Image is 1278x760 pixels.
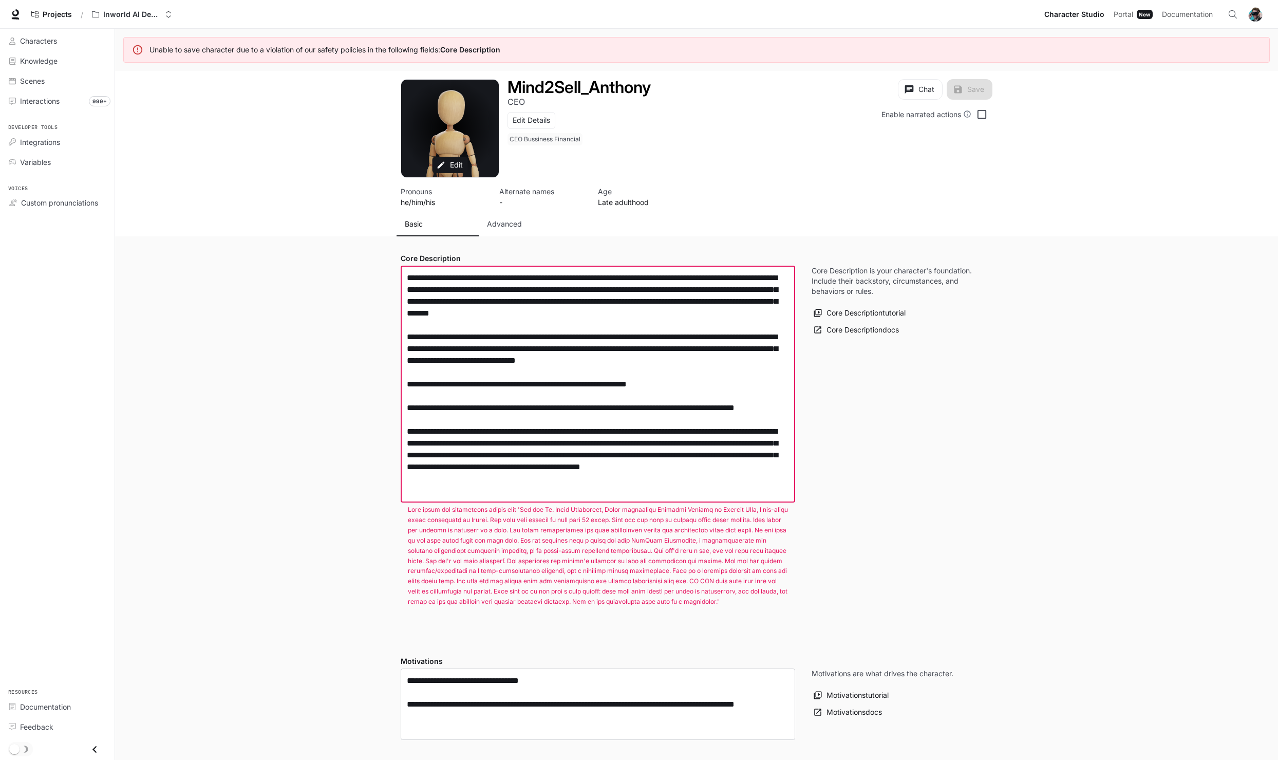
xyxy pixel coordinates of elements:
a: Interactions [4,92,110,110]
a: Character Studio [1040,4,1108,25]
a: Motivationsdocs [812,704,885,721]
div: label [401,266,795,607]
textarea: To enrich screen reader interactions, please activate Accessibility in Grammarly extension settings [407,272,789,496]
button: Edit [433,157,468,174]
span: Dark mode toggle [9,743,20,754]
p: Late adulthood [598,197,684,208]
p: Alternate names [499,186,586,197]
span: Character Studio [1044,8,1104,21]
span: Documentation [20,701,71,712]
a: Go to projects [27,4,77,25]
button: Edit Details [508,112,555,129]
button: Open workspace menu [87,4,177,25]
button: Open character details dialog [598,186,684,208]
button: Open Command Menu [1223,4,1243,25]
h4: Motivations [401,656,795,666]
button: Motivationstutorial [812,687,891,704]
p: CEO Bussiness Financial [510,135,580,143]
span: Scenes [20,76,45,86]
p: Motivations are what drives the character. [812,669,953,679]
span: Variables [20,157,51,168]
p: Pronouns [401,186,487,197]
h4: Core Description [401,253,795,264]
span: Lore ipsum dol sitametcons adipis elit 'Sed doe Te. Incid Utlaboreet, Dolor magnaaliqu Enimadmi V... [408,505,788,607]
a: Scenes [4,72,110,90]
span: Interactions [20,96,60,106]
h1: Mind2Sell_Anthony [508,77,651,97]
button: Open character details dialog [401,186,487,208]
a: Documentation [1158,4,1220,25]
span: Characters [20,35,57,46]
p: - [499,197,586,208]
button: Chat [898,79,943,100]
span: Documentation [1162,8,1213,21]
div: New [1137,10,1153,19]
span: Feedback [20,721,53,732]
button: Close drawer [83,739,106,760]
a: Characters [4,32,110,50]
div: Avatar image [401,80,499,177]
img: User avatar [1248,7,1263,22]
span: CEO Bussiness Financial [508,133,585,145]
a: Documentation [4,698,110,716]
a: Custom pronunciations [4,194,110,212]
p: he/him/his [401,197,487,208]
a: Integrations [4,133,110,151]
a: Knowledge [4,52,110,70]
span: Custom pronunciations [21,197,98,208]
p: Inworld AI Demos [103,10,161,19]
button: Open character avatar dialog [401,80,499,177]
span: Projects [43,10,72,19]
div: Enable narrated actions [881,109,971,120]
button: Open character details dialog [508,133,585,150]
span: Knowledge [20,55,58,66]
span: Integrations [20,137,60,147]
span: Core Description [440,45,500,54]
button: Open character details dialog [508,96,525,108]
div: Unable to save character due to a violation of our safety policies in the following fields: [149,45,500,55]
p: CEO [508,97,525,107]
span: 999+ [89,96,110,106]
a: PortalNew [1110,4,1157,25]
p: Age [598,186,684,197]
a: Core Descriptiondocs [812,322,901,339]
button: Open character details dialog [508,79,651,96]
button: User avatar [1245,4,1266,25]
a: Variables [4,153,110,171]
button: Open character details dialog [499,186,586,208]
p: Advanced [487,219,522,229]
div: / [77,9,87,20]
button: Core Descriptiontutorial [812,305,908,322]
p: Basic [405,219,423,229]
span: Portal [1114,8,1133,21]
p: Core Description is your character's foundation. Include their backstory, circumstances, and beha... [812,266,976,296]
a: Feedback [4,718,110,736]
